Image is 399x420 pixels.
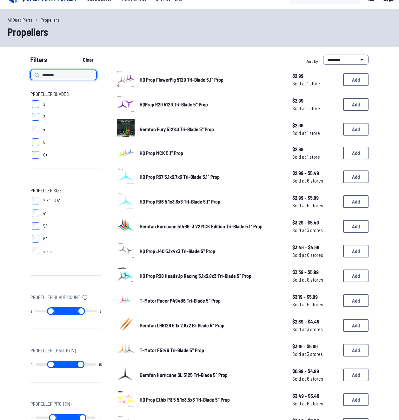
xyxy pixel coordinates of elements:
[117,192,135,211] a: image
[32,126,39,133] input: 4
[140,173,282,181] a: HQ Prop R37 5.1x3.7x3 Tri-Blade 5.1" Prop
[343,344,369,357] button: Add
[292,243,338,251] span: $3.49 - $4.99
[117,217,135,234] img: image
[30,55,47,67] span: Filters
[343,294,369,307] button: Add
[43,152,48,158] span: 6+
[100,309,102,314] output: 8
[292,219,338,226] span: $3.29 - $5.49
[140,273,251,279] span: HQ Prop R38 HeadsUp Racing 5.1x3.8x3 Tri-Blade 5" Prop
[343,319,369,332] button: Add
[117,119,135,139] a: image
[117,266,135,286] a: image
[117,167,135,185] img: image
[140,248,215,254] span: HQ Prop J40 5.1x4x3 Tri-Blade 5" Prop
[292,276,338,283] span: Sold at 8 stores
[140,150,183,156] span: HQ Prop MCK 5.1" Prop
[292,268,338,276] span: $3.39 - $5.99
[43,139,45,145] span: 5
[117,217,135,236] a: image
[43,210,47,217] span: 4"
[117,95,135,114] a: image
[292,375,338,383] span: Sold at 6 stores
[32,197,39,204] input: 2.5" - 3.5"
[30,309,32,314] output: 2
[117,167,135,187] a: image
[117,365,135,383] img: image
[117,291,135,310] a: image
[343,123,369,136] button: Add
[117,390,135,410] a: image
[292,97,338,104] span: $2.99
[292,194,338,202] span: $2.99 - $5.99
[140,397,230,403] span: HQ Prop Ethix P3.5 5.1x3.5x3 Tri-Blade 5" Prop
[323,55,369,65] select: Sort by
[117,316,135,335] a: image
[140,223,263,229] span: Gemfan Hurricane 51466-3 V2 MCK Edition Tri-Blade 5.1" Prop
[292,202,338,209] span: Sold at 6 stores
[140,346,282,354] a: T-Motor F5146 Tri-Blade 5" Prop
[99,362,102,367] output: 15
[343,220,369,233] button: Add
[117,241,135,261] a: image
[140,371,282,379] a: Gemfan Hurricane SL 5125 Tri-Blade 5" Prop
[30,187,62,194] span: Propeller Size
[117,95,135,112] img: image
[117,291,135,309] img: image
[32,138,39,146] input: 5
[140,223,282,230] a: Gemfan Hurricane 51466-3 V2 MCK Edition Tri-Blade 5.1" Prop
[32,210,39,217] input: 4"
[140,297,282,304] a: T-Motor Pacer P49436 Tri-Blade 5" Prop
[8,17,32,23] a: All Quad Parts
[292,251,338,259] span: Sold at 6 stores
[32,222,39,230] input: 5"
[117,340,135,360] a: image
[117,70,135,88] img: image
[343,73,369,86] button: Add
[32,248,39,255] input: < 2.5"
[140,198,220,204] span: HQ Prop R36 5.1x3.6x3 Tri-Blade 5.1" Prop
[117,192,135,210] img: image
[343,170,369,183] button: Add
[140,149,282,157] a: HQ Prop MCK 5.1" Prop
[117,266,135,284] img: image
[292,350,338,358] span: Sold at 3 stores
[140,322,224,328] span: Gemfan LR5126 5.1x.2.6x2 Bi-Blade 5" Prop
[140,126,214,132] span: Gemfan Fury 5128.0 Tri-Blade 5" Prop
[292,177,338,184] span: Sold at 6 stores
[343,393,369,406] button: Add
[292,325,338,333] span: Sold at 3 stores
[305,58,318,64] span: Sort by
[292,104,338,112] span: Sold at 1 store
[292,153,338,161] span: Sold at 1 store
[292,367,338,375] span: $0.99 - $4.99
[343,369,369,381] button: Add
[117,241,135,259] img: image
[140,396,282,403] a: HQ Prop Ethix P3.5 5.1x3.5x3 Tri-Blade 5" Prop
[292,145,338,153] span: $2.99
[292,400,338,407] span: Sold at 6 stores
[292,72,338,80] span: $2.99
[140,77,223,83] span: HQ Prop FlowerPig 5129 Tri-Blade 5.1" Prop
[343,147,369,159] button: Add
[43,248,53,255] span: < 2.5"
[140,347,204,353] span: T-Motor F5146 Tri-Blade 5" Prop
[140,297,221,303] span: T-Motor Pacer P49436 Tri-Blade 5" Prop
[292,80,338,87] span: Sold at 1 store
[32,100,39,108] input: 2
[30,362,33,367] output: 0
[343,270,369,282] button: Add
[30,347,76,354] span: Propeller Length (in)
[292,169,338,177] span: $2.99 - $5.49
[117,390,135,408] img: image
[43,114,45,120] span: 3
[292,293,338,301] span: $3.19 - $5.99
[140,322,282,329] a: Gemfan LR5126 5.1x.2.6x2 Bi-Blade 5" Prop
[43,197,61,204] span: 2.5" - 3.5"
[32,151,39,159] input: 6+
[117,316,135,333] img: image
[117,119,135,137] img: image
[140,101,208,107] span: HQProp R29 5129 Tri-Blade 5" Prop
[292,343,338,350] span: $3.19 - $5.99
